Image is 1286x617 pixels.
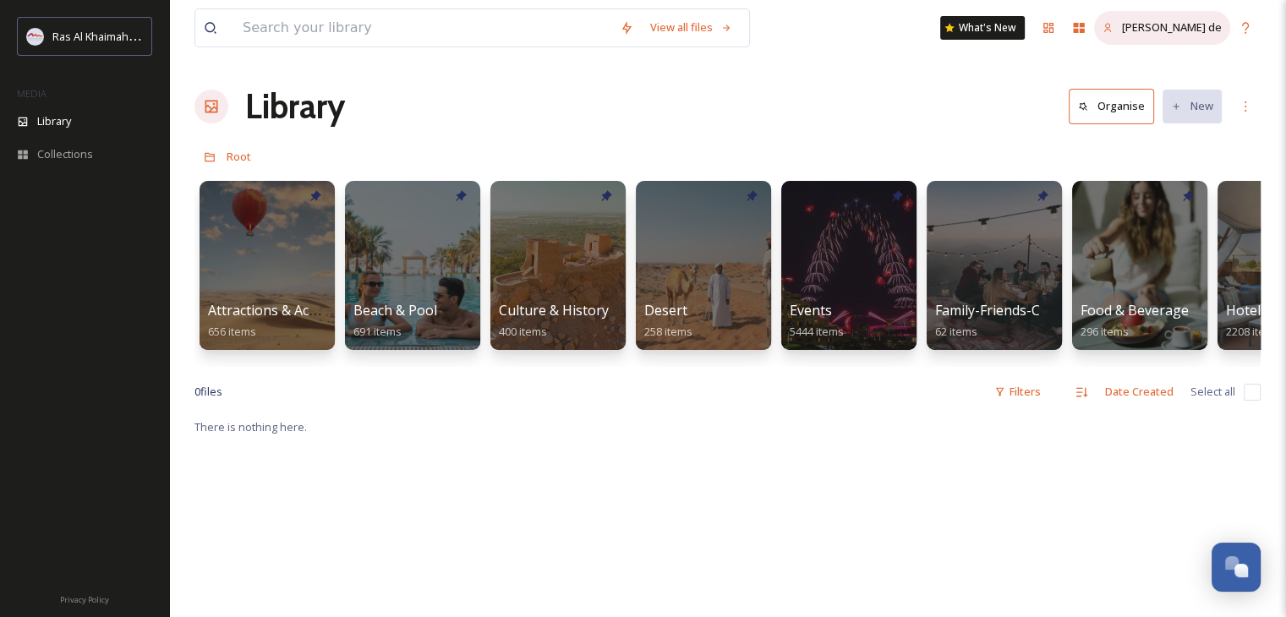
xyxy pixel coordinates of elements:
span: Collections [37,146,93,162]
span: Beach & Pool [353,301,437,319]
img: Logo_RAKTDA_RGB-01.png [27,28,44,45]
a: Culture & History400 items [499,303,609,339]
a: Hotels2208 items [1226,303,1280,339]
a: What's New [940,16,1025,40]
span: Library [37,113,71,129]
span: Hotels [1226,301,1267,319]
span: Root [227,149,251,164]
span: 400 items [499,324,547,339]
span: Select all [1190,384,1235,400]
span: Family-Friends-Couple-Solo [935,301,1109,319]
span: There is nothing here. [194,419,307,434]
div: Filters [986,375,1049,408]
a: Privacy Policy [60,588,109,609]
a: Organise [1069,89,1163,123]
a: Food & Beverage296 items [1081,303,1189,339]
span: 258 items [644,324,692,339]
a: [PERSON_NAME] de [1094,11,1230,44]
span: MEDIA [17,87,47,100]
button: Organise [1069,89,1154,123]
a: Desert258 items [644,303,692,339]
button: Open Chat [1212,543,1261,592]
a: Family-Friends-Couple-Solo62 items [935,303,1109,339]
span: 656 items [208,324,256,339]
span: Food & Beverage [1081,301,1189,319]
span: 62 items [935,324,977,339]
input: Search your library [234,9,611,46]
span: Events [790,301,832,319]
button: New [1163,90,1222,123]
a: Attractions & Activities656 items [208,303,350,339]
span: 5444 items [790,324,844,339]
a: Root [227,146,251,167]
span: 296 items [1081,324,1129,339]
span: 0 file s [194,384,222,400]
span: 2208 items [1226,324,1280,339]
span: Desert [644,301,687,319]
span: Ras Al Khaimah Tourism Development Authority [52,28,292,44]
span: Attractions & Activities [208,301,350,319]
a: Library [245,81,345,132]
a: View all files [642,11,741,44]
span: Culture & History [499,301,609,319]
div: Date Created [1097,375,1182,408]
span: 691 items [353,324,402,339]
a: Beach & Pool691 items [353,303,437,339]
a: Events5444 items [790,303,844,339]
span: Privacy Policy [60,594,109,605]
span: [PERSON_NAME] de [1122,19,1222,35]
